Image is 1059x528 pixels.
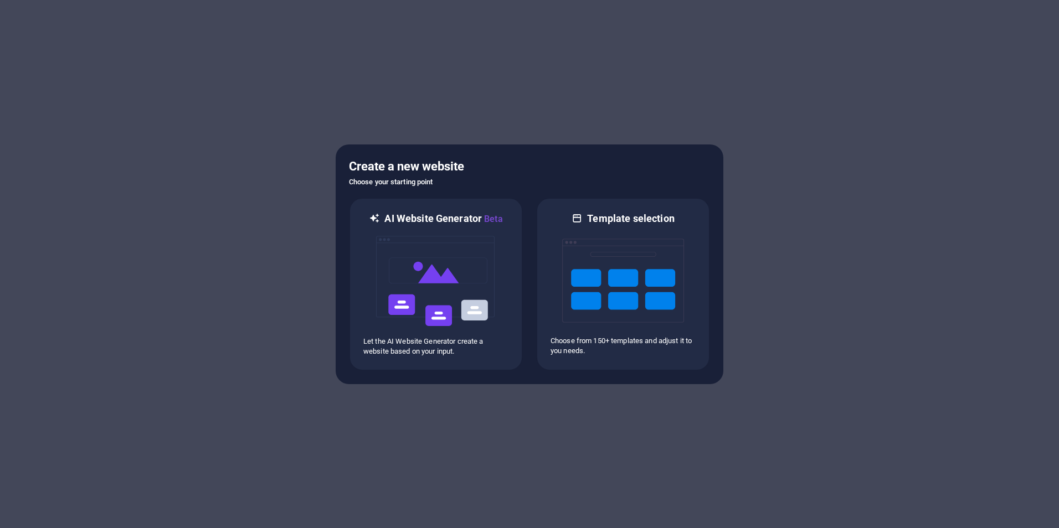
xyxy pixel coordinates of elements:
[349,175,710,189] h6: Choose your starting point
[375,226,497,337] img: ai
[363,337,508,356] p: Let the AI Website Generator create a website based on your input.
[349,198,523,371] div: AI Website GeneratorBetaaiLet the AI Website Generator create a website based on your input.
[482,214,503,224] span: Beta
[551,336,696,356] p: Choose from 150+ templates and adjust it to you needs.
[384,212,502,226] h6: AI Website Generator
[349,158,710,175] h5: Create a new website
[587,212,674,225] h6: Template selection
[536,198,710,371] div: Template selectionChoose from 150+ templates and adjust it to you needs.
